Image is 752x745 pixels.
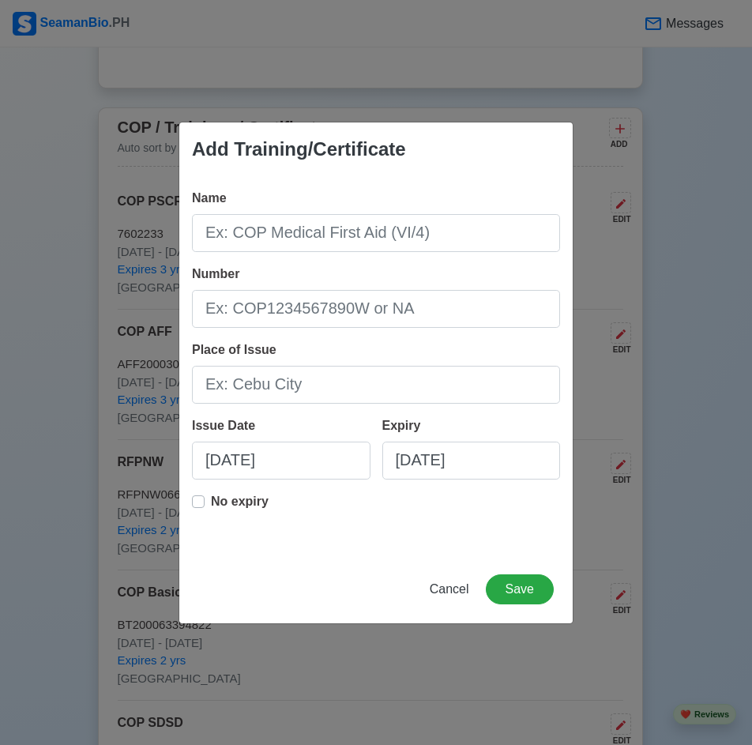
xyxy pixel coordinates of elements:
[192,214,560,252] input: Ex: COP Medical First Aid (VI/4)
[192,416,261,435] div: Issue Date
[419,574,479,604] button: Cancel
[192,290,560,328] input: Ex: COP1234567890W or NA
[192,366,560,404] input: Ex: Cebu City
[192,343,276,356] span: Place of Issue
[382,416,427,435] div: Expiry
[430,582,469,596] span: Cancel
[211,492,269,511] p: No expiry
[192,267,239,280] span: Number
[192,135,406,164] div: Add Training/Certificate
[486,574,554,604] button: Save
[192,191,227,205] span: Name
